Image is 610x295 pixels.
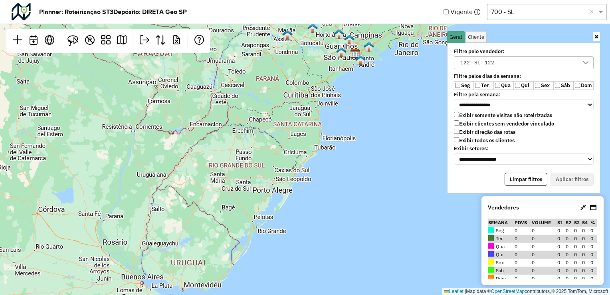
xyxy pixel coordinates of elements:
td: Qui [488,251,514,259]
td: 0 [582,235,590,243]
td: 0 [582,251,590,259]
a: Planner D+1 ou D-1 [26,32,42,50]
label: Sex [534,81,554,90]
th: Semana [488,219,514,227]
th: S3 [574,219,582,227]
td: 0 [574,243,582,251]
th: PDVs [514,219,531,227]
label: Exibir todos os clientes [454,137,515,144]
td: 0 [590,259,597,267]
strong: Planner: Roteirização ST3 [39,7,113,17]
td: 0 [574,275,582,283]
td: 0 [565,259,574,267]
td: 0 [557,227,565,235]
td: Sáb [488,267,514,275]
td: 0 [514,259,531,267]
div: Map data © contributors,© 2025 TomTom, Microsoft [442,288,610,295]
input: Dom [575,83,580,88]
td: 0 [531,275,557,283]
label: Exibir somente visitas não roteirizadas [454,112,552,119]
td: 0 [590,267,597,275]
label: Sáb [554,81,574,90]
td: 0 [531,235,557,243]
td: 0 [565,243,574,251]
td: 0 [514,243,531,251]
em: Exibir rótulo [85,35,95,45]
th: S4 [582,219,590,227]
input: Seg [455,83,460,88]
td: 0 [590,251,597,259]
td: 0 [531,243,557,251]
a: Gabarito [98,32,114,50]
td: 0 [574,251,582,259]
label: Qui [514,81,534,90]
th: % total clientes quinzenais [590,219,597,227]
th: S2 [565,219,574,227]
img: CDD Votorantim [336,47,347,57]
input: Exibir todos os clientes [454,137,459,142]
input: Qua [495,83,500,88]
a: OpenStreetMap [491,289,525,294]
td: 0 [531,267,557,275]
td: 0 [582,275,590,283]
td: 0 [582,259,590,267]
input: Sáb [555,83,560,88]
a: Exportar dados vendas [152,32,168,50]
a: Roteirizar planner [114,32,130,50]
td: 0 [565,251,574,259]
td: 0 [514,267,531,275]
td: 0 [565,267,574,275]
td: 0 [557,243,565,251]
div: Vigente [444,3,607,20]
input: Exibir direção das rotas [454,129,459,134]
td: 0 [590,275,597,283]
td: Seg [488,227,514,235]
a: Iniciar novo planner [10,32,26,50]
a: Exportar frequência em lote [168,32,184,50]
th: Volume [531,219,557,227]
td: 0 [574,235,582,243]
td: Ter [488,235,514,243]
a: Leaflet [444,289,463,294]
td: 0 [590,243,597,251]
label: Exibir setores: [449,146,598,152]
label: Filtre pelos dias da semana: [449,73,598,80]
input: Exibir somente visitas não roteirizadas [454,112,459,117]
label: Qua [494,81,514,90]
td: 0 [557,235,565,243]
td: 0 [514,251,531,259]
td: 0 [514,227,531,235]
span: | [465,289,466,294]
label: Filtre pelo vendedor: [449,48,574,55]
img: CDD Piracicaba [334,29,344,39]
td: Dom [488,275,514,283]
span: R [88,36,92,43]
img: CDD Litoral [355,55,366,65]
label: Dom [574,81,594,90]
img: DIRETA Geo SP [350,48,360,59]
strong: Depósito: DIRETA Geo SP [113,7,187,17]
input: Sex [535,83,540,88]
td: 0 [574,267,582,275]
td: 0 [582,243,590,251]
td: 0 [565,275,574,283]
th: S1 [557,219,565,227]
img: CDD São José [364,42,374,52]
td: 0 [574,259,582,267]
img: Assis [282,30,293,40]
td: 0 [590,235,597,243]
a: Visão geral - Abre nova aba [42,32,57,50]
label: Seg [454,81,474,90]
span: Cliente [468,34,484,40]
td: 0 [565,227,574,235]
td: 0 [514,235,531,243]
a: Ocultar filtros [593,32,600,41]
input: Ter [475,83,480,88]
label: Exibir clientes sem vendedor vinculado [454,120,554,127]
img: Selecionar atividades - laço [67,35,79,46]
button: Limpar filtros [505,173,547,186]
img: CDD Bauru [307,23,318,34]
span: Geral [450,34,462,40]
label: Filtre pela semana: [449,92,598,98]
label: Ter [474,81,494,90]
